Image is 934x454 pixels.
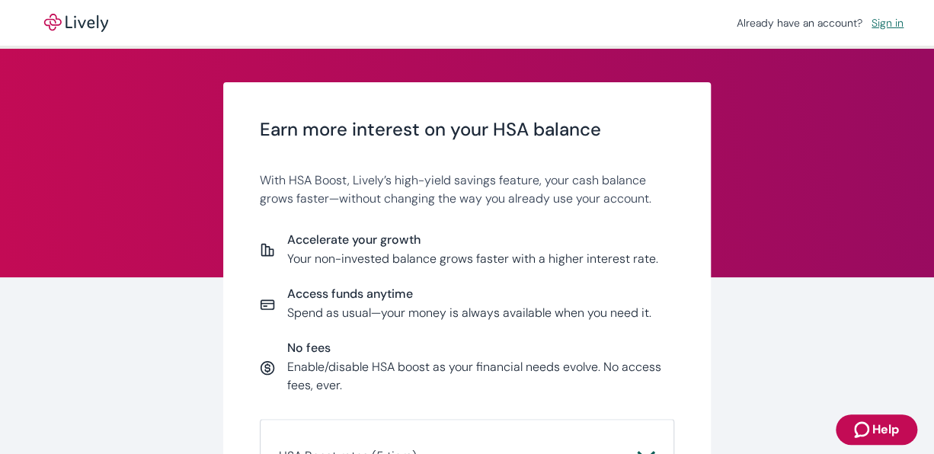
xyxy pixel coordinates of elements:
[836,414,917,445] button: Zendesk support iconHelp
[865,13,910,33] a: Sign in
[260,242,275,257] svg: Report icon
[287,358,674,395] p: Enable/disable HSA boost as your financial needs evolve. No access fees, ever.
[287,232,658,247] span: Accelerate your growth
[737,15,910,31] div: Already have an account?
[287,340,674,355] span: No fees
[260,171,674,208] p: With HSA Boost, Lively’s high-yield savings feature, your cash balance grows faster—without chang...
[260,119,674,141] span: Earn more interest on your HSA balance
[854,420,872,439] svg: Zendesk support icon
[260,297,275,312] svg: Card icon
[872,420,899,439] span: Help
[287,250,658,268] p: Your non-invested balance grows faster with a higher interest rate.
[260,360,275,376] svg: Currency icon
[287,286,651,301] span: Access funds anytime
[34,14,119,32] img: Lively
[287,304,651,322] p: Spend as usual—your money is always available when you need it.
